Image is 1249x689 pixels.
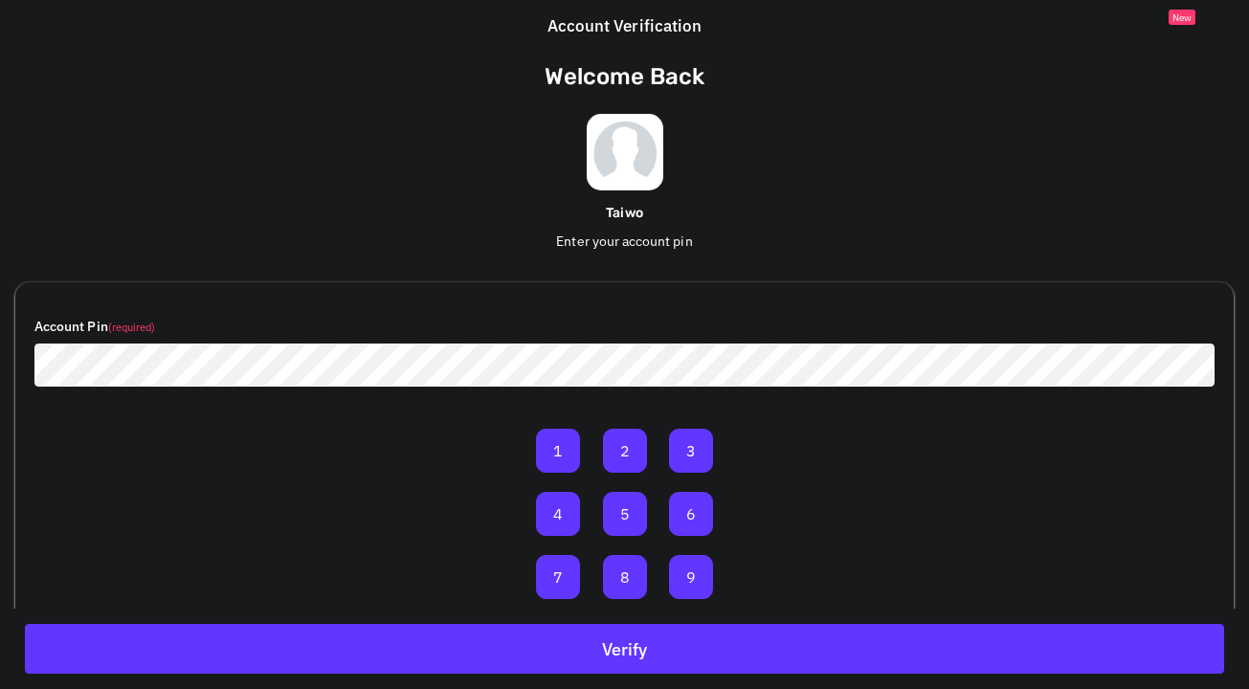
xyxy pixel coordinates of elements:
button: 6 [669,492,713,536]
small: (required) [108,321,156,334]
button: 8 [603,555,647,599]
h3: Welcome Back [15,63,1234,91]
button: 2 [603,429,647,473]
button: 1 [536,429,580,473]
button: 5 [603,492,647,536]
label: Account Pin [34,317,155,337]
button: 7 [536,555,580,599]
span: New [1169,10,1195,25]
button: Verify [25,624,1224,674]
iframe: chat widget [1130,569,1249,660]
button: 9 [669,555,713,599]
button: 4 [536,492,580,536]
div: Account Verification [538,14,711,39]
button: 3 [669,429,713,473]
span: Enter your account pin [556,233,692,250]
h6: Taiwo [15,206,1234,222]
